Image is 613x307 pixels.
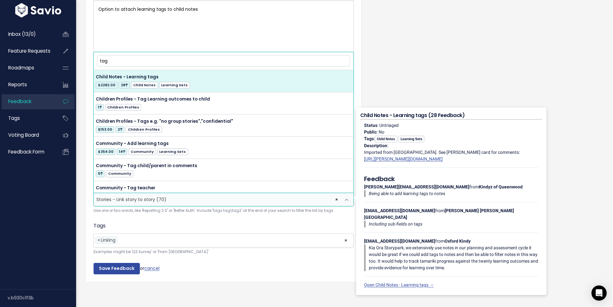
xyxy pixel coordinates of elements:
[364,282,434,287] a: Open Child Notes - Learning tags →
[445,238,471,244] strong: Oxford Kindy
[479,184,523,189] strong: Kindyz of Queenwood
[8,148,44,155] span: Feedback form
[96,170,105,177] span: 5
[364,238,435,244] strong: [EMAIL_ADDRESS][DOMAIN_NAME]
[97,237,100,244] span: ×
[96,193,114,199] span: $105.00
[8,115,20,121] span: Tags
[8,48,50,54] span: Feature Requests
[126,126,162,133] span: Children Profiles
[364,149,538,162] p: Imported from [GEOGRAPHIC_DATA]. See [PERSON_NAME] card for comments:
[360,120,542,291] div: : Untriaged : No : : from from from
[364,208,435,213] strong: [EMAIL_ADDRESS][DOMAIN_NAME]
[2,128,53,142] a: Voting Board
[131,82,158,88] span: Child Notes
[591,285,607,301] div: Open Intercom Messenger
[398,136,424,142] span: Learning Sets
[8,290,76,306] div: v.b930c1f3b
[98,6,198,12] span: Option to attach learning tags to child notes
[96,74,159,80] span: Child Notes - Learning tags
[335,193,338,206] span: ×
[375,136,397,142] span: Child Notes
[2,61,53,75] a: Roadmaps
[94,193,354,206] span: Stories - Link story to story (70)
[159,82,190,88] span: Learning Sets
[364,184,469,189] strong: [PERSON_NAME][EMAIL_ADDRESS][DOMAIN_NAME]
[364,174,538,184] h5: Feedback
[364,123,377,128] strong: Status
[96,82,117,88] span: $2282.00
[106,170,133,177] span: Community
[96,185,155,191] span: Community - Tag teacher
[8,132,39,138] span: Voting Board
[369,245,538,271] p: Kia Ora Storypark, we extensively use notes in our planning and assessment cycle it would be grea...
[369,221,422,226] em: Including sub-fields on tags
[96,196,166,203] span: Stories - Link story to story (70)
[119,82,130,88] span: 28
[2,44,53,58] a: Feature Requests
[2,145,53,159] a: Feedback form
[128,148,156,155] span: Community
[364,156,443,161] a: [URL][PERSON_NAME][DOMAIN_NAME]
[8,98,31,105] span: Feedback
[364,143,387,148] strong: Description
[96,148,115,155] span: $354.00
[2,27,53,42] a: Inbox (13/0)
[157,148,188,155] span: Learning Sets
[105,104,141,111] span: Children Profiles
[96,126,114,133] span: $153.00
[94,193,341,206] span: Stories - Link story to story (70)
[8,81,27,88] span: Reports
[364,129,377,134] strong: Public
[96,163,197,169] span: Community - Tag child/parent in comments
[360,112,542,120] h4: Child Notes - Learning tags (28 Feedback)
[101,237,115,243] span: Linking
[96,140,169,147] span: Community - Add learning tags
[117,148,127,155] span: 14
[94,222,106,230] label: Tags
[8,64,34,71] span: Roadmaps
[144,265,160,271] a: cancel
[115,126,124,133] span: 2
[364,136,374,141] strong: Tags
[2,94,53,109] a: Feedback
[96,118,233,124] span: Children Profiles - Tags e.g. "no group stories","confidential"
[8,31,36,37] span: Inbox (13/0)
[94,263,140,274] input: Save Feedback
[94,207,354,214] small: Use one or two words, like 'Reporting 2.0' or 'Better Auth'. Include 'tags:tag1,tag2' at the end ...
[2,111,53,126] a: Tags
[116,193,125,199] span: 3
[2,77,53,92] a: Reports
[344,234,348,247] span: ×
[96,104,104,111] span: 1
[14,3,63,17] img: logo-white.9d6f32f41409.svg
[96,96,210,102] span: Children Profiles - Tag Learning outcomes to child
[95,237,117,244] li: Linking
[94,249,354,255] small: Examples might be 'Q3 Survey' or 'From [GEOGRAPHIC_DATA]'
[369,191,445,196] em: Being able to add learning tags to notes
